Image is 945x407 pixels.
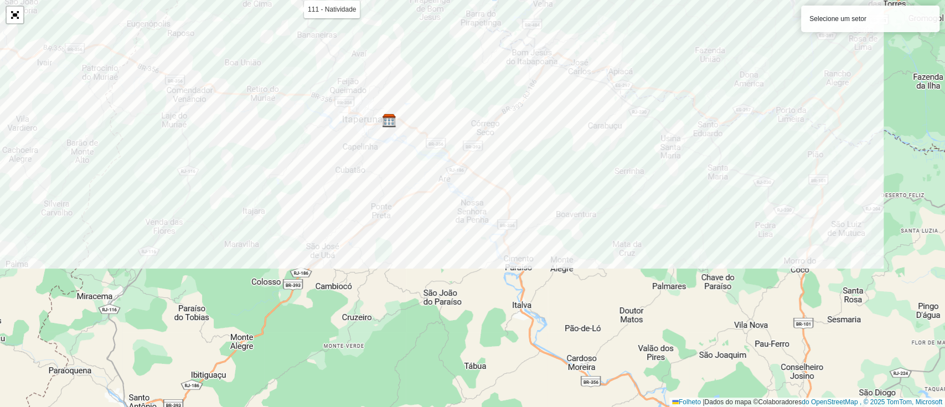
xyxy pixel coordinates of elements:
a: do OpenStreetMap , © 2025 TomTom, Microsoft [802,398,942,406]
font: Selecione um setor [809,15,866,23]
font: Dados do mapa © [704,398,758,406]
font: Folheto [679,398,701,406]
a: Folheto [672,398,701,406]
font: | [703,398,704,406]
font: Colaboradores [758,398,802,406]
a: Abrir mapa em tela cheia [7,7,23,23]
